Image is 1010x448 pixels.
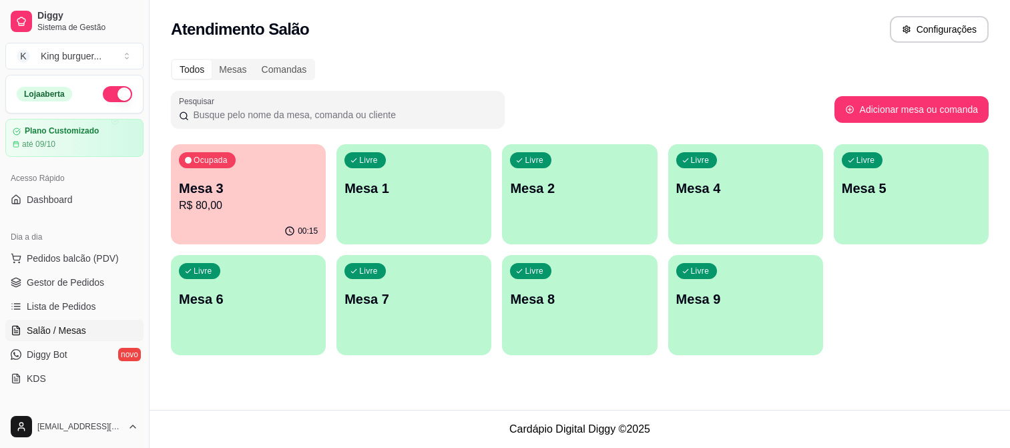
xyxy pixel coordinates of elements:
button: Configurações [890,16,989,43]
p: Livre [691,155,710,166]
button: Alterar Status [103,86,132,102]
p: Mesa 4 [676,179,815,198]
p: Mesa 9 [676,290,815,308]
label: Pesquisar [179,95,219,107]
p: Livre [525,155,543,166]
a: Lista de Pedidos [5,296,144,317]
p: Livre [194,266,212,276]
p: Livre [691,266,710,276]
a: DiggySistema de Gestão [5,5,144,37]
p: Mesa 6 [179,290,318,308]
p: Livre [359,266,378,276]
button: LivreMesa 4 [668,144,823,244]
span: Diggy Bot [27,348,67,361]
a: Salão / Mesas [5,320,144,341]
button: LivreMesa 5 [834,144,989,244]
p: Livre [359,155,378,166]
button: LivreMesa 8 [502,255,657,355]
button: LivreMesa 6 [171,255,326,355]
button: LivreMesa 9 [668,255,823,355]
p: 00:15 [298,226,318,236]
a: Diggy Botnovo [5,344,144,365]
div: Acesso Rápido [5,168,144,189]
button: OcupadaMesa 3R$ 80,0000:15 [171,144,326,244]
p: Mesa 7 [344,290,483,308]
button: [EMAIL_ADDRESS][DOMAIN_NAME] [5,411,144,443]
button: LivreMesa 1 [336,144,491,244]
div: Dia a dia [5,226,144,248]
a: Plano Customizadoaté 09/10 [5,119,144,157]
h2: Atendimento Salão [171,19,309,40]
span: Gestor de Pedidos [27,276,104,289]
div: King burguer ... [41,49,101,63]
span: Salão / Mesas [27,324,86,337]
div: Todos [172,60,212,79]
p: Livre [525,266,543,276]
p: Livre [856,155,875,166]
p: Mesa 3 [179,179,318,198]
p: Mesa 1 [344,179,483,198]
a: Dashboard [5,189,144,210]
button: Adicionar mesa ou comanda [834,96,989,123]
span: KDS [27,372,46,385]
footer: Cardápio Digital Diggy © 2025 [150,410,1010,448]
a: Gestor de Pedidos [5,272,144,293]
div: Comandas [254,60,314,79]
button: LivreMesa 7 [336,255,491,355]
span: Lista de Pedidos [27,300,96,313]
span: Dashboard [27,193,73,206]
span: Sistema de Gestão [37,22,138,33]
div: Loja aberta [17,87,72,101]
div: Mesas [212,60,254,79]
span: Pedidos balcão (PDV) [27,252,119,265]
button: Pedidos balcão (PDV) [5,248,144,269]
p: Ocupada [194,155,228,166]
span: Diggy [37,10,138,22]
p: Mesa 8 [510,290,649,308]
input: Pesquisar [189,108,497,122]
span: [EMAIL_ADDRESS][DOMAIN_NAME] [37,421,122,432]
button: Select a team [5,43,144,69]
article: até 09/10 [22,139,55,150]
a: KDS [5,368,144,389]
button: LivreMesa 2 [502,144,657,244]
span: K [17,49,30,63]
p: R$ 80,00 [179,198,318,214]
article: Plano Customizado [25,126,99,136]
p: Mesa 2 [510,179,649,198]
p: Mesa 5 [842,179,981,198]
